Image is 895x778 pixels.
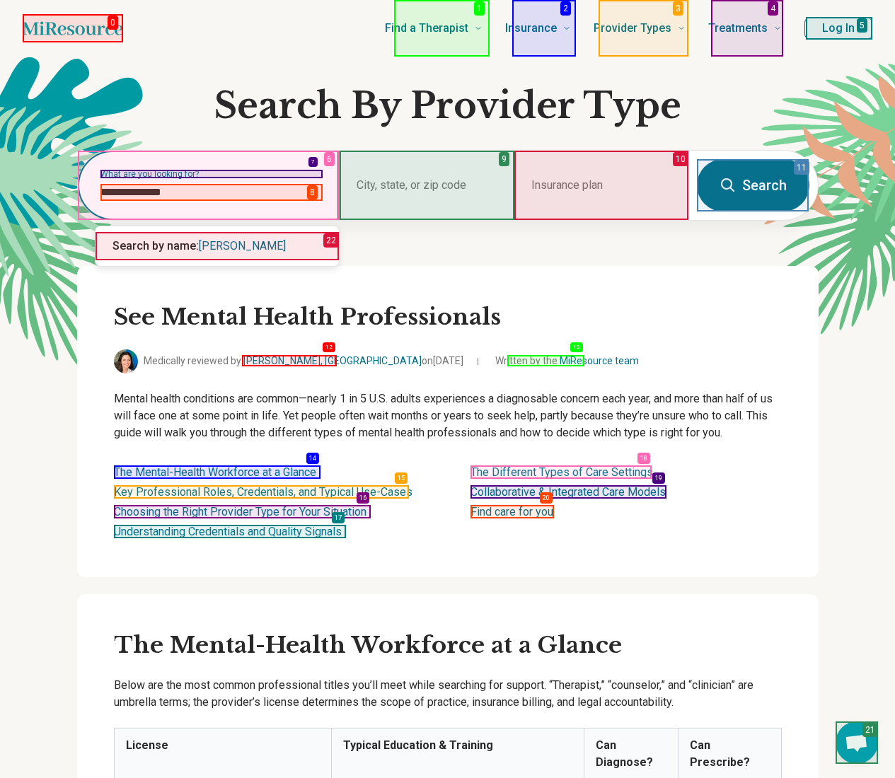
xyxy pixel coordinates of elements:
[470,505,553,518] a: Find care for you
[114,525,342,538] a: Understanding Credentials and Quality Signals
[100,170,323,178] label: What are you looking for?
[470,485,666,499] a: Collaborative & Integrated Care Models
[114,505,366,518] a: Choosing the Right Provider Type for Your Situation
[144,354,463,368] span: Medically reviewed by
[594,18,671,38] span: Provider Types
[836,721,878,764] div: Open chat
[470,465,653,479] a: The Different Types of Care Settings
[422,355,463,366] span: on [DATE]
[804,17,872,40] button: Log In
[199,239,286,252] span: [PERSON_NAME]
[505,18,557,38] span: Insurance
[96,226,339,266] div: Suggestions
[114,677,782,711] p: Below are the most common professional titles you’ll meet while searching for support. “Therapist...
[708,18,768,38] span: Treatments
[697,159,809,211] button: Search
[77,85,819,127] h1: Search By Provider Type
[114,390,782,441] p: Mental health conditions are common—nearly 1 in 5 U.S. adults experiences a diagnosable concern e...
[385,18,468,38] span: Find a Therapist
[23,14,123,42] a: Home page
[495,354,639,368] span: Written by the
[114,631,782,661] h3: The Mental-Health Workforce at a Glance
[114,303,782,332] h2: See Mental Health Professionals
[114,485,412,499] a: Key Professional Roles, Credentials, and Typical Use-Cases
[243,355,422,366] a: [PERSON_NAME], [GEOGRAPHIC_DATA]
[112,239,199,252] span: Search by name:
[114,465,316,479] a: The Mental-Health Workforce at a Glance
[560,355,639,366] a: MiResource team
